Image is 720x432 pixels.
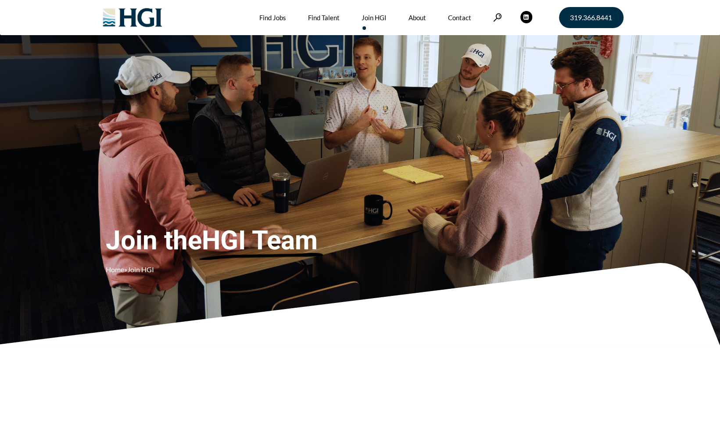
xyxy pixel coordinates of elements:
[202,225,318,256] u: HGI Team
[559,7,623,28] a: 319.366.8441
[106,265,124,274] a: Home
[570,14,612,21] span: 319.366.8441
[127,265,154,274] span: Join HGI
[493,13,502,22] a: Search
[106,225,388,256] span: Join the
[106,265,154,274] span: »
